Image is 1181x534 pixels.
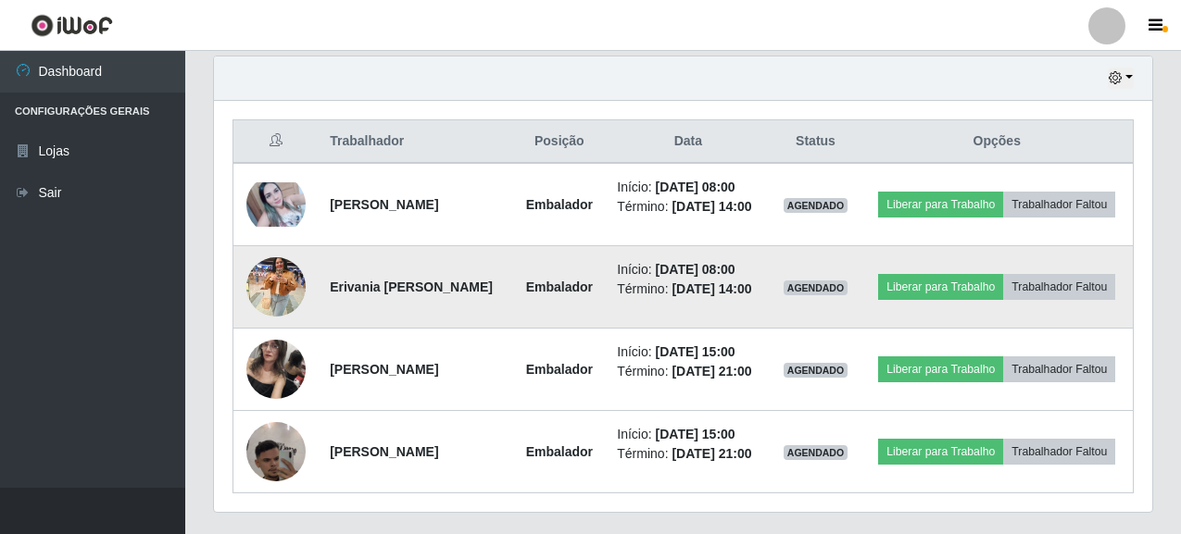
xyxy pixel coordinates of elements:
strong: Embalador [526,444,593,459]
li: Término: [617,362,759,381]
strong: Erivania [PERSON_NAME] [330,279,493,294]
li: Término: [617,197,759,217]
button: Liberar para Trabalho [878,192,1003,217]
img: 1628262185809.jpeg [246,329,306,408]
th: Opções [861,120,1134,164]
li: Início: [617,178,759,197]
th: Trabalhador [319,120,512,164]
time: [DATE] 15:00 [656,344,735,359]
li: Início: [617,342,759,362]
time: [DATE] 21:00 [672,446,751,461]
time: [DATE] 14:00 [672,199,751,214]
img: 1758533599287.jpeg [246,402,306,502]
button: Trabalhador Faltou [1003,274,1115,300]
button: Trabalhador Faltou [1003,192,1115,217]
strong: Embalador [526,279,593,294]
button: Trabalhador Faltou [1003,356,1115,382]
button: Liberar para Trabalho [878,439,1003,465]
th: Data [606,120,770,164]
time: [DATE] 08:00 [656,180,735,194]
span: AGENDADO [784,363,848,378]
li: Término: [617,279,759,299]
time: [DATE] 21:00 [672,364,751,379]
span: AGENDADO [784,280,848,295]
strong: [PERSON_NAME] [330,444,438,459]
strong: Embalador [526,197,593,212]
img: 1668045195868.jpeg [246,182,306,227]
time: [DATE] 08:00 [656,262,735,277]
span: AGENDADO [784,198,848,213]
time: [DATE] 15:00 [656,427,735,441]
th: Status [770,120,861,164]
strong: Embalador [526,362,593,377]
button: Liberar para Trabalho [878,274,1003,300]
th: Posição [512,120,606,164]
button: Trabalhador Faltou [1003,439,1115,465]
li: Início: [617,425,759,444]
li: Início: [617,260,759,279]
img: 1756522276580.jpeg [246,247,306,326]
img: CoreUI Logo [31,14,113,37]
time: [DATE] 14:00 [672,281,751,296]
span: AGENDADO [784,445,848,460]
strong: [PERSON_NAME] [330,197,438,212]
li: Término: [617,444,759,464]
strong: [PERSON_NAME] [330,362,438,377]
button: Liberar para Trabalho [878,356,1003,382]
